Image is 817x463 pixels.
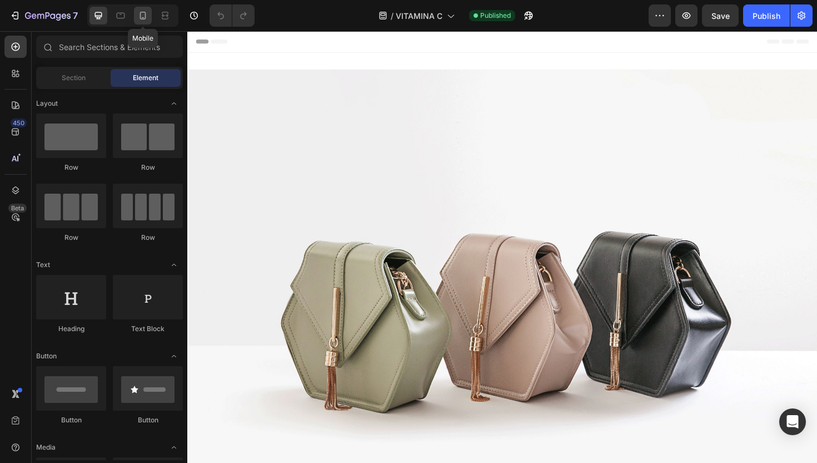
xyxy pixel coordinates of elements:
span: Save [711,11,730,21]
button: Save [702,4,739,27]
button: Publish [743,4,790,27]
span: VITAMINA C [396,10,442,22]
span: Toggle open [165,256,183,274]
div: Button [36,415,106,425]
div: Heading [36,324,106,334]
span: Toggle open [165,347,183,365]
div: Row [113,162,183,173]
div: Beta [8,204,27,213]
span: Toggle open [165,439,183,456]
span: Layout [36,98,58,109]
span: Toggle open [165,95,183,112]
span: Text [36,260,50,270]
button: 7 [4,4,83,27]
div: Row [36,162,106,173]
span: Section [62,73,86,83]
p: 7 [73,9,78,22]
span: Button [36,351,57,361]
span: Media [36,442,56,452]
iframe: Design area [187,31,817,463]
div: Text Block [113,324,183,334]
div: Publish [753,10,780,22]
div: Open Intercom Messenger [779,408,806,435]
input: Search Sections & Elements [36,36,183,58]
span: Element [133,73,158,83]
div: Undo/Redo [210,4,255,27]
div: Row [36,233,106,243]
span: / [391,10,393,22]
div: 450 [11,119,27,127]
span: Published [480,11,511,21]
div: Row [113,233,183,243]
div: Button [113,415,183,425]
